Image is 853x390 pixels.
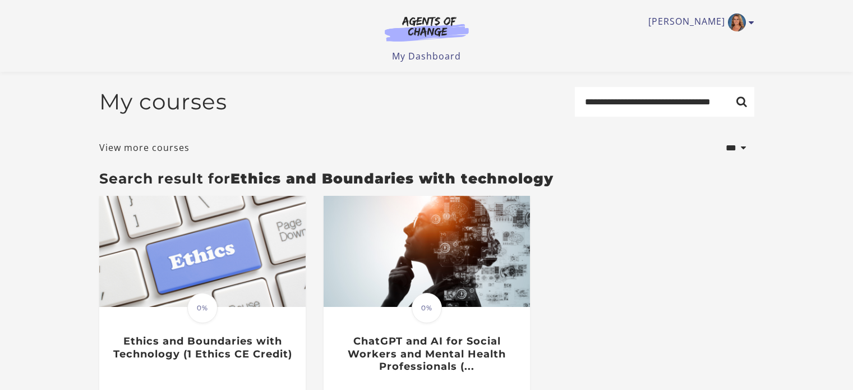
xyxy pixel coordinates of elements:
h2: My courses [99,89,227,115]
a: Toggle menu [648,13,749,31]
strong: Ethics and Boundaries with technology [230,170,554,187]
a: My Dashboard [392,50,461,62]
span: 0% [187,293,218,323]
h3: Search result for [99,170,754,187]
span: 0% [412,293,442,323]
img: Agents of Change Logo [373,16,481,42]
h3: ChatGPT and AI for Social Workers and Mental Health Professionals (... [335,335,518,373]
a: View more courses [99,141,190,154]
h3: Ethics and Boundaries with Technology (1 Ethics CE Credit) [111,335,293,360]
